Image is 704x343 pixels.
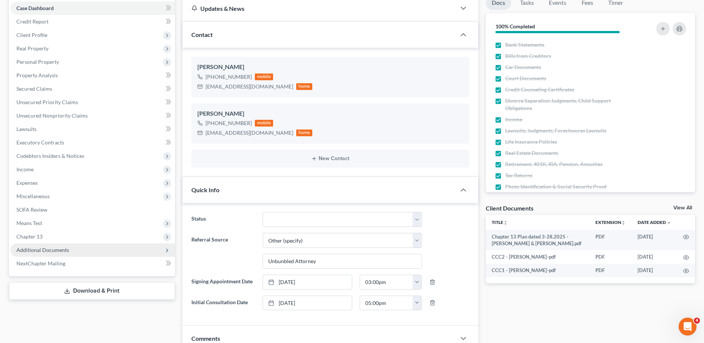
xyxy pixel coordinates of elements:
[486,230,589,250] td: Chapter 13 Plan dated 3-28.2025 - [PERSON_NAME] & [PERSON_NAME].pdf
[263,275,352,289] a: [DATE]
[486,204,534,212] div: Client Documents
[191,335,220,342] span: Comments
[10,69,175,82] a: Property Analysis
[505,41,544,49] span: Bank Statements
[191,31,213,38] span: Contact
[505,52,551,60] span: Bills from Creditors
[503,221,508,225] i: unfold_more
[16,220,42,226] span: Means Test
[667,221,671,225] i: expand_more
[16,166,34,172] span: Income
[16,233,43,240] span: Chapter 13
[10,109,175,122] a: Unsecured Nonpriority Claims
[188,296,259,311] label: Initial Consultation Date
[16,153,84,159] span: Codebtors Insiders & Notices
[505,160,603,168] span: Retirement, 401K, IRA, Pension, Annuities
[197,156,463,162] button: New Contact
[206,129,293,137] div: [EMAIL_ADDRESS][DOMAIN_NAME]
[16,180,38,186] span: Expenses
[505,75,546,82] span: Court Documents
[505,127,606,134] span: Lawsuits, Judgments, Foreclosures Lawsuits
[16,193,50,199] span: Miscellaneous
[360,296,413,310] input: -- : --
[486,264,589,277] td: CCC1 - [PERSON_NAME]-pdf
[10,136,175,149] a: Executory Contracts
[10,96,175,109] a: Unsecured Priority Claims
[197,109,463,118] div: [PERSON_NAME]
[505,172,532,179] span: Tax Returns
[255,120,273,127] div: mobile
[505,97,636,112] span: Divorce Separation Judgments, Child Support Obligations
[255,74,273,80] div: mobile
[632,250,677,264] td: [DATE]
[188,275,259,290] label: Signing Appointment Date
[296,83,313,90] div: home
[16,260,65,266] span: NextChapter Mailing
[16,112,88,119] span: Unsecured Nonpriority Claims
[360,275,413,289] input: -- : --
[16,59,59,65] span: Personal Property
[10,257,175,270] a: NextChapter Mailing
[589,250,632,264] td: PDF
[10,82,175,96] a: Secured Claims
[621,221,626,225] i: unfold_more
[16,247,69,253] span: Additional Documents
[694,318,700,324] span: 4
[16,5,54,11] span: Case Dashboard
[16,85,52,92] span: Secured Claims
[16,139,64,146] span: Executory Contracts
[505,149,558,157] span: Real Estate Documents
[263,296,352,310] a: [DATE]
[16,72,58,78] span: Property Analysis
[206,119,252,127] div: [PHONE_NUMBER]
[16,206,47,213] span: SOFA Review
[589,264,632,277] td: PDF
[10,122,175,136] a: Lawsuits
[188,233,259,269] label: Referral Source
[16,126,37,132] span: Lawsuits
[16,18,49,25] span: Credit Report
[673,205,692,211] a: View All
[632,230,677,250] td: [DATE]
[595,219,626,225] a: Extensionunfold_more
[638,219,671,225] a: Date Added expand_more
[589,230,632,250] td: PDF
[679,318,697,336] iframe: Intercom live chat
[505,63,541,71] span: Car Documents
[16,32,47,38] span: Client Profile
[495,23,535,29] strong: 100% Completed
[10,1,175,15] a: Case Dashboard
[16,45,49,52] span: Real Property
[492,219,508,225] a: Titleunfold_more
[206,73,252,81] div: [PHONE_NUMBER]
[505,138,557,146] span: Life Insurance Policies
[206,83,293,90] div: [EMAIL_ADDRESS][DOMAIN_NAME]
[505,183,607,190] span: Photo Identification & Social Security Proof
[486,250,589,264] td: CCC2 - [PERSON_NAME]-pdf
[191,4,447,12] div: Updates & News
[188,212,259,227] label: Status
[10,15,175,28] a: Credit Report
[16,99,78,105] span: Unsecured Priority Claims
[505,116,522,123] span: Income
[296,130,313,136] div: home
[191,186,219,193] span: Quick Info
[632,264,677,277] td: [DATE]
[505,86,574,93] span: Credit Counseling Certificates
[9,282,175,300] a: Download & Print
[10,203,175,216] a: SOFA Review
[263,254,421,268] input: Other Referral Source
[197,63,463,72] div: [PERSON_NAME]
